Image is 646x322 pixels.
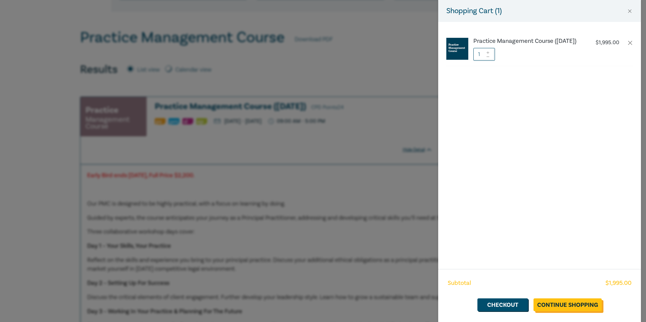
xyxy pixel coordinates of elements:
a: Practice Management Course ([DATE]) [473,38,586,45]
p: $ 1,995.00 [596,39,619,46]
span: $ 1,995.00 [605,279,631,288]
img: Practice%20Management%20Course.jpg [446,38,468,60]
input: 1 [473,48,495,61]
a: Checkout [477,298,528,311]
h5: Shopping Cart ( 1 ) [446,5,502,17]
a: Continue Shopping [533,298,602,311]
button: Close [627,8,633,14]
span: Subtotal [448,279,471,288]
